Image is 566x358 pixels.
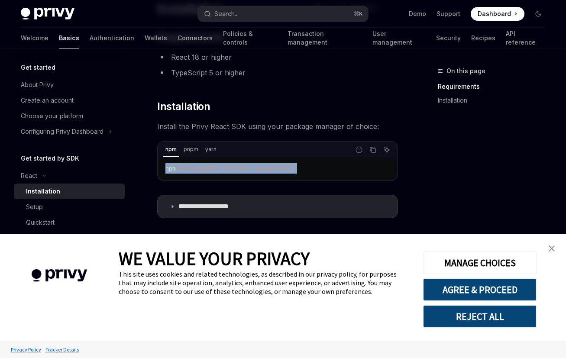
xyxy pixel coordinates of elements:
[14,199,125,215] a: Setup
[423,278,537,301] button: AGREE & PROCEED
[437,10,460,18] a: Support
[157,120,398,132] span: Install the Privy React SDK using your package manager of choice:
[14,108,125,124] a: Choose your platform
[26,233,51,243] div: Features
[163,144,179,155] div: npm
[157,51,398,63] li: React 18 or higher
[409,10,426,18] a: Demo
[214,9,239,19] div: Search...
[26,186,60,197] div: Installation
[26,202,43,212] div: Setup
[21,28,49,48] a: Welcome
[59,28,79,48] a: Basics
[288,28,362,48] a: Transaction management
[372,28,426,48] a: User management
[21,62,55,73] h5: Get started
[21,153,79,164] h5: Get started by SDK
[506,28,545,48] a: API reference
[543,240,560,257] a: close banner
[423,252,537,274] button: MANAGE CHOICES
[21,8,74,20] img: dark logo
[531,7,545,21] button: Toggle dark mode
[200,164,294,172] span: @privy-io/react-auth@latest
[145,28,167,48] a: Wallets
[21,95,74,106] div: Create an account
[157,100,210,113] span: Installation
[165,164,176,172] span: npm
[181,144,201,155] div: pnpm
[203,144,219,155] div: yarn
[178,28,213,48] a: Connectors
[13,257,106,294] img: company logo
[157,67,398,79] li: TypeScript 5 or higher
[43,342,81,357] a: Tracker Details
[14,93,125,108] a: Create an account
[14,230,125,246] a: Features
[176,164,200,172] span: install
[26,217,55,228] div: Quickstart
[21,171,37,181] div: React
[223,28,277,48] a: Policies & controls
[478,10,511,18] span: Dashboard
[367,144,378,155] button: Copy the contents from the code block
[21,126,103,137] div: Configuring Privy Dashboard
[353,144,365,155] button: Report incorrect code
[438,80,552,94] a: Requirements
[90,28,134,48] a: Authentication
[436,28,461,48] a: Security
[21,80,54,90] div: About Privy
[14,77,125,93] a: About Privy
[423,305,537,328] button: REJECT ALL
[14,215,125,230] a: Quickstart
[471,7,524,21] a: Dashboard
[381,144,392,155] button: Ask AI
[471,28,495,48] a: Recipes
[446,66,485,76] span: On this page
[198,6,368,22] button: Open search
[14,168,125,184] button: Toggle React section
[14,124,125,139] button: Toggle Configuring Privy Dashboard section
[549,245,555,252] img: close banner
[119,247,310,270] span: WE VALUE YOUR PRIVACY
[354,10,363,17] span: ⌘ K
[9,342,43,357] a: Privacy Policy
[14,184,125,199] a: Installation
[21,111,83,121] div: Choose your platform
[119,270,410,296] div: This site uses cookies and related technologies, as described in our privacy policy, for purposes...
[438,94,552,107] a: Installation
